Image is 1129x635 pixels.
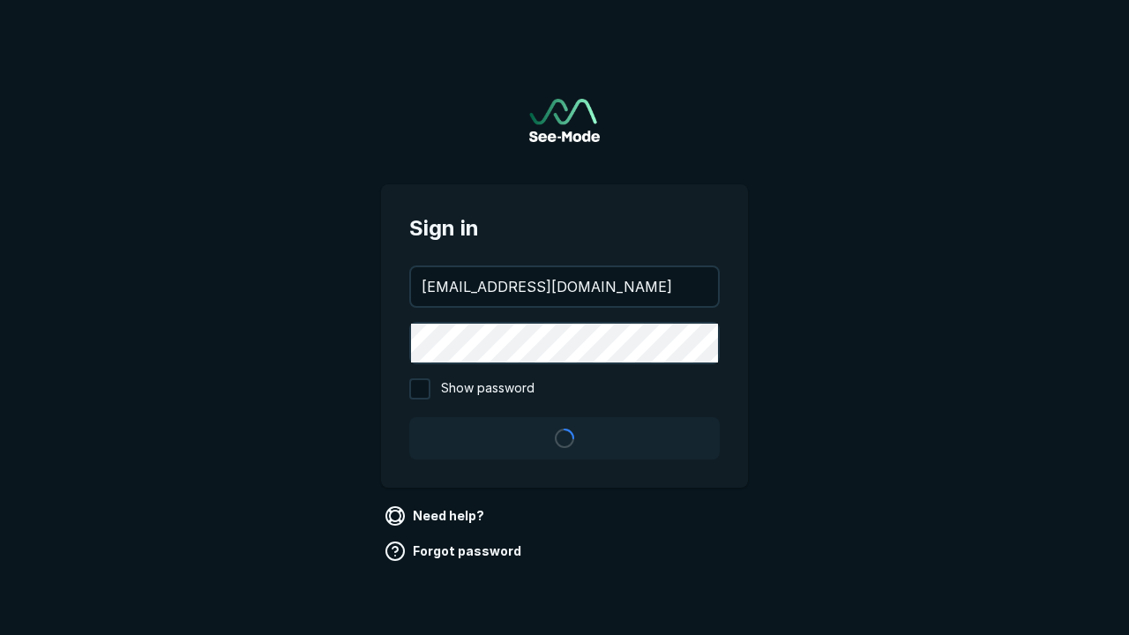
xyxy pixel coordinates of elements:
a: Need help? [381,502,491,530]
a: Go to sign in [529,99,600,142]
span: Show password [441,378,535,400]
input: your@email.com [411,267,718,306]
img: See-Mode Logo [529,99,600,142]
a: Forgot password [381,537,528,565]
span: Sign in [409,213,720,244]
